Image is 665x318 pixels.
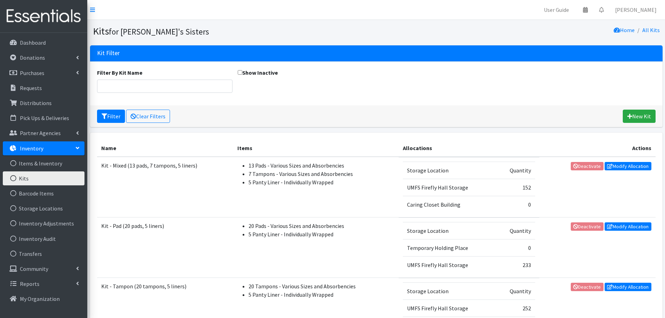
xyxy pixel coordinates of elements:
a: Inventory [3,141,84,155]
li: 5 Panty Liner - Individually Wrapped [249,290,394,299]
p: My Organization [20,295,60,302]
td: 252 [496,299,535,317]
td: Storage Location [403,282,495,299]
a: My Organization [3,292,84,306]
a: Purchases [3,66,84,80]
a: Kits [3,171,84,185]
td: Temporary Holding Place [403,239,495,256]
a: Items & Inventory [3,156,84,170]
a: Inventory Audit [3,232,84,246]
p: Community [20,265,48,272]
td: Caring Closet Building [403,196,495,213]
a: All Kits [642,27,660,34]
a: Inventory Adjustments [3,216,84,230]
small: for [PERSON_NAME]'s Sisters [109,27,209,37]
h3: Kit Filter [97,50,120,57]
button: Filter [97,110,125,123]
a: Distributions [3,96,84,110]
td: Quantity [496,282,535,299]
td: 233 [496,256,535,273]
td: UMFS Firefly Hall Storage [403,299,495,317]
p: Inventory [20,145,43,152]
td: UMFS Firefly Hall Storage [403,256,495,273]
a: Partner Agencies [3,126,84,140]
p: Dashboard [20,39,46,46]
td: UMFS Firefly Hall Storage [403,179,495,196]
img: HumanEssentials [3,5,84,28]
a: Modify Allocation [605,283,651,291]
a: Modify Allocation [605,222,651,231]
li: 7 Tampons - Various Sizes and Absorbencies [249,170,394,178]
p: Reports [20,280,39,287]
a: Clear Filters [126,110,170,123]
a: Dashboard [3,36,84,50]
h1: Kits [93,25,374,37]
a: Community [3,262,84,276]
a: Requests [3,81,84,95]
a: Donations [3,51,84,65]
p: Donations [20,54,45,61]
a: Transfers [3,247,84,261]
td: 152 [496,179,535,196]
input: Show Inactive [238,70,242,75]
p: Distributions [20,99,52,106]
a: User Guide [538,3,575,17]
a: Barcode Items [3,186,84,200]
li: 20 Pads - Various Sizes and Absorbencies [249,222,394,230]
td: Storage Location [403,222,495,239]
a: Storage Locations [3,201,84,215]
li: 20 Tampons - Various Sizes and Absorbencies [249,282,394,290]
th: Allocations [399,140,539,157]
a: Home [614,27,635,34]
td: Kit - Mixed (13 pads, 7 tampons, 5 liners) [97,157,234,217]
label: Show Inactive [238,68,278,77]
p: Requests [20,84,42,91]
a: Pick Ups & Deliveries [3,111,84,125]
th: Items [233,140,399,157]
td: Kit - Pad (20 pads, 5 liners) [97,217,234,278]
p: Pick Ups & Deliveries [20,114,69,121]
th: Name [97,140,234,157]
li: 13 Pads - Various Sizes and Absorbencies [249,161,394,170]
a: New Kit [623,110,656,123]
p: Purchases [20,69,44,76]
p: Partner Agencies [20,130,61,136]
td: Quantity [496,162,535,179]
a: Reports [3,277,84,291]
td: 0 [496,196,535,213]
td: 0 [496,239,535,256]
td: Quantity [496,222,535,239]
th: Actions [539,140,656,157]
li: 5 Panty Liner - Individually Wrapped [249,230,394,238]
td: Storage Location [403,162,495,179]
label: Filter By Kit Name [97,68,142,77]
a: [PERSON_NAME] [609,3,662,17]
li: 5 Panty Liner - Individually Wrapped [249,178,394,186]
a: Modify Allocation [605,162,651,170]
